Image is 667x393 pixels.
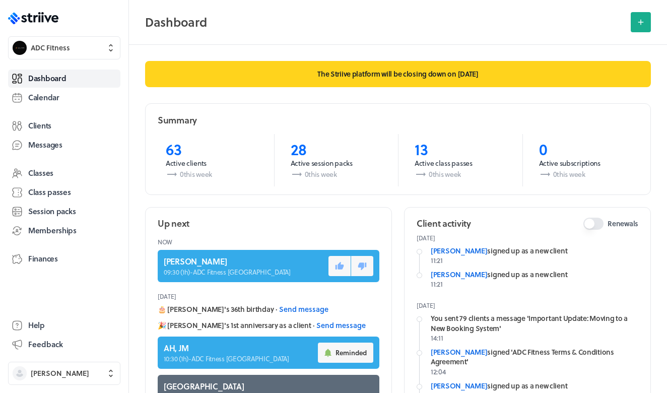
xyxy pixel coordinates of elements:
[417,301,638,309] p: [DATE]
[145,61,651,87] p: The Striive platform will be closing down on [DATE]
[539,158,631,168] p: Active subscriptions
[28,339,63,350] span: Feedback
[291,168,382,180] p: 0 this week
[28,92,59,103] span: Calendar
[431,367,638,377] p: 12:04
[608,219,638,229] span: Renewals
[158,217,189,230] h2: Up next
[158,304,379,314] div: 🎂 [PERSON_NAME]'s 36th birthday
[431,246,638,256] div: signed up as a new client
[8,36,120,59] button: ADC FitnessADC Fitness
[8,316,120,335] a: Help
[166,158,258,168] p: Active clients
[28,253,58,264] span: Finances
[336,348,367,357] span: Reminded
[431,279,638,289] p: 11:21
[431,380,487,391] a: [PERSON_NAME]
[8,362,120,385] button: [PERSON_NAME]
[318,343,373,363] button: Reminded
[522,134,647,186] a: 0Active subscriptions0this week
[28,320,45,331] span: Help
[638,364,662,388] iframe: gist-messenger-bubble-iframe
[8,336,120,354] button: Feedback
[431,245,487,256] a: [PERSON_NAME]
[431,347,487,357] a: [PERSON_NAME]
[279,304,328,314] button: Send message
[158,234,379,250] header: Now
[166,168,258,180] p: 0 this week
[28,140,62,150] span: Messages
[291,158,382,168] p: Active session packs
[417,234,638,242] p: [DATE]
[8,117,120,135] a: Clients
[431,313,638,333] div: You sent 79 clients a message 'Important Update: Moving to a New Booking System'
[431,333,638,343] p: 14:11
[415,168,506,180] p: 0 this week
[8,70,120,88] a: Dashboard
[28,168,53,178] span: Classes
[8,250,120,268] a: Finances
[431,347,638,367] div: signed 'ADC Fitness Terms & Conditions Agreement'
[431,255,638,266] p: 11:21
[8,203,120,221] a: Session packs
[28,73,66,84] span: Dashboard
[158,320,379,331] div: 🎉 [PERSON_NAME]'s 1st anniversary as a client
[8,183,120,202] a: Class passes
[31,43,70,53] span: ADC Fitness
[145,12,625,32] h2: Dashboard
[150,134,274,186] a: 63Active clients0this week
[28,187,71,198] span: Class passes
[8,136,120,154] a: Messages
[291,140,382,158] p: 28
[417,217,471,230] h2: Client activity
[13,41,27,55] img: ADC Fitness
[276,304,277,314] span: ·
[539,140,631,158] p: 0
[415,158,506,168] p: Active class passes
[539,168,631,180] p: 0 this week
[316,320,366,331] button: Send message
[31,368,89,378] span: [PERSON_NAME]
[583,218,604,230] button: Renewals
[431,269,487,280] a: [PERSON_NAME]
[431,381,638,391] div: signed up as a new client
[415,140,506,158] p: 13
[274,134,398,186] a: 28Active session packs0this week
[431,270,638,280] div: signed up as a new client
[28,206,76,217] span: Session packs
[8,164,120,182] a: Classes
[313,320,314,331] span: ·
[158,288,379,304] header: [DATE]
[28,225,77,236] span: Memberships
[398,134,522,186] a: 13Active class passes0this week
[8,222,120,240] a: Memberships
[28,120,51,131] span: Clients
[158,114,197,126] h2: Summary
[166,140,258,158] p: 63
[8,89,120,107] a: Calendar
